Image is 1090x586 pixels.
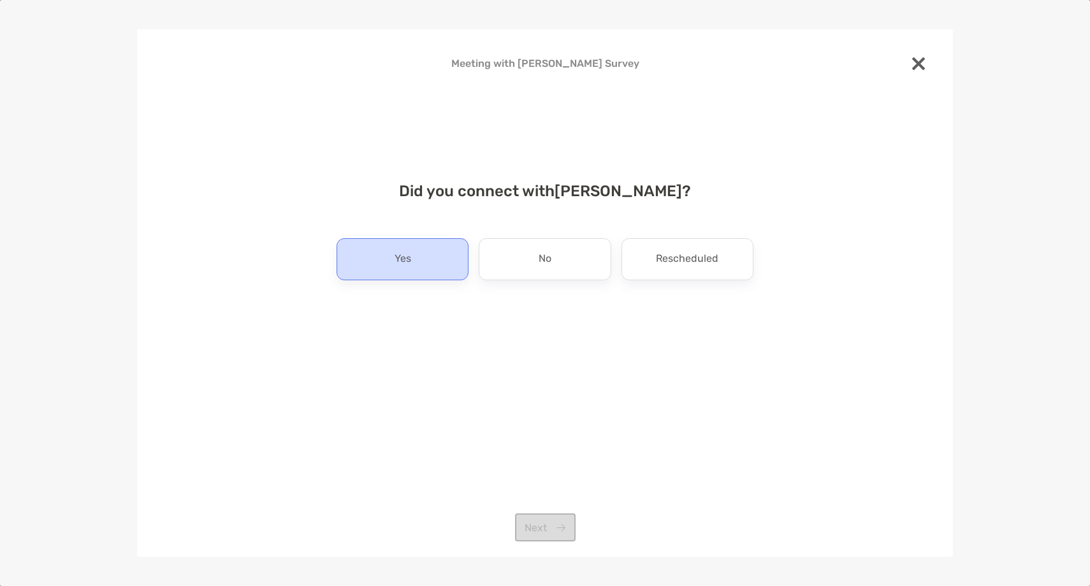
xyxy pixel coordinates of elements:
p: No [539,249,551,269]
h4: Did you connect with [PERSON_NAME] ? [157,182,933,200]
img: close modal [912,57,925,70]
p: Yes [395,249,411,269]
p: Rescheduled [656,249,718,269]
h4: Meeting with [PERSON_NAME] Survey [157,57,933,69]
